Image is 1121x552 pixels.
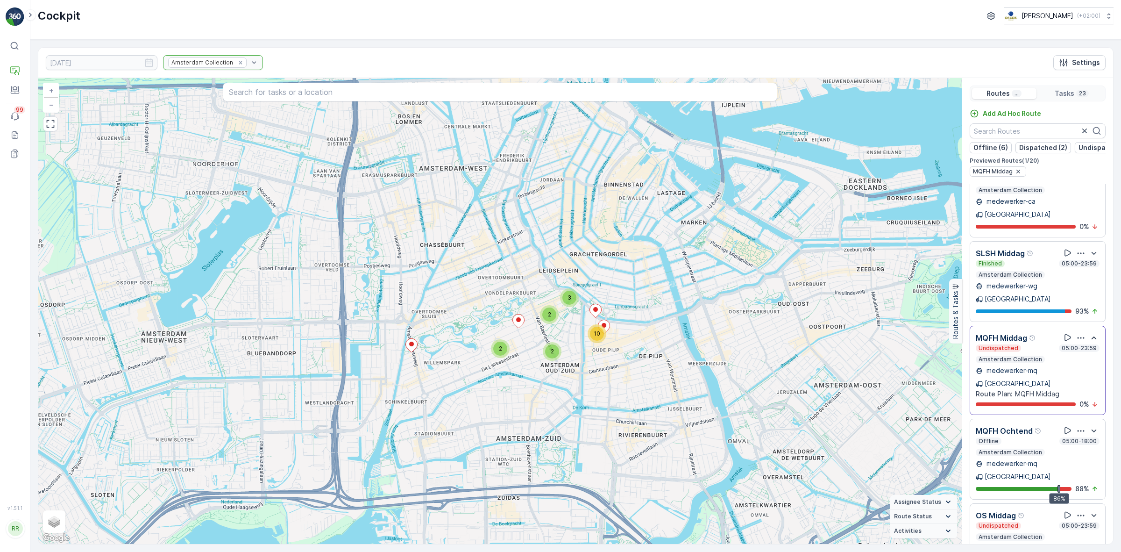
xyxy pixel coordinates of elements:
a: Layers [44,511,64,532]
p: medewerker-mq [985,366,1037,375]
p: [GEOGRAPHIC_DATA] [985,210,1051,219]
p: Tasks [1055,89,1074,98]
p: Settings [1072,58,1100,67]
img: logo [6,7,24,26]
div: 10 [588,324,606,343]
p: Dispatched (2) [1019,143,1067,152]
p: 05:00-23:59 [1061,260,1098,267]
a: Add Ad Hoc Route [970,109,1041,118]
p: Undispatched [978,344,1019,352]
button: Offline (6) [970,142,1012,153]
p: 05:00-23:59 [1061,522,1098,530]
span: 2 [551,348,554,355]
p: 05:00-18:00 [1061,437,1098,445]
div: 2 [540,305,559,324]
p: 93 % [1075,307,1089,316]
p: Routes [986,89,1010,98]
p: [GEOGRAPHIC_DATA] [985,472,1051,481]
p: 0 % [1079,400,1089,409]
div: RR [8,521,23,536]
p: 88 % [1075,484,1089,494]
p: MQFH Ochtend [976,425,1033,437]
span: Activities [894,527,922,535]
span: 2 [548,311,551,318]
p: [PERSON_NAME] [1022,11,1073,21]
p: 23 [1078,90,1087,97]
button: Dispatched (2) [1015,142,1071,153]
p: 05:00-23:59 [1061,344,1098,352]
p: Amsterdam Collection [978,271,1043,279]
p: MQFH Middag [976,332,1027,344]
p: Amsterdam Collection [978,186,1043,194]
p: SLSH Middag [976,248,1025,259]
p: Undispatched [978,522,1019,530]
span: v 1.51.1 [6,505,24,511]
p: Offline (6) [973,143,1008,152]
div: 86% [1050,494,1069,504]
input: Search Routes [970,123,1106,138]
p: 99 [16,106,23,114]
div: Help Tooltip Icon [1027,250,1034,257]
input: Search for tasks or a location [223,83,777,101]
p: Cockpit [38,8,80,23]
p: medewerker-ca [985,197,1036,206]
summary: Assignee Status [890,495,957,509]
p: Route Plan : [976,389,1013,399]
summary: Activities [890,524,957,538]
input: dd/mm/yyyy [46,55,157,70]
p: Previewed Routes ( 1 / 20 ) [970,157,1106,165]
p: MQFH Middag [1015,389,1059,399]
button: Settings [1053,55,1106,70]
a: Zoom In [44,84,58,98]
p: Finished [978,260,1003,267]
p: Amsterdam Collection [978,449,1043,456]
p: Amsterdam Collection [978,356,1043,363]
p: OS Middag [976,510,1016,521]
span: MQFH Middag [973,168,1013,175]
span: Assignee Status [894,498,941,506]
p: ... [1014,90,1020,97]
div: Help Tooltip Icon [1018,512,1025,519]
p: Offline [978,437,1000,445]
p: 0 % [1079,222,1089,231]
img: basis-logo_rgb2x.png [1004,11,1018,21]
p: [GEOGRAPHIC_DATA] [985,379,1051,388]
p: Add Ad Hoc Route [983,109,1041,118]
button: RR [6,513,24,545]
summary: Route Status [890,509,957,524]
a: Zoom Out [44,98,58,112]
img: Google [41,532,71,544]
button: [PERSON_NAME](+02:00) [1004,7,1114,24]
span: 2 [499,345,502,352]
div: 3 [560,288,579,307]
p: medewerker-mq [985,459,1037,468]
div: Help Tooltip Icon [1035,427,1042,435]
p: [GEOGRAPHIC_DATA] [985,294,1051,304]
a: 99 [6,107,24,126]
div: 2 [543,342,561,361]
p: Amsterdam Collection [978,533,1043,541]
a: Open this area in Google Maps (opens a new window) [41,532,71,544]
span: Route Status [894,513,932,520]
span: + [49,86,53,94]
p: medewerker-wg [985,281,1037,291]
div: 2 [491,339,510,358]
span: − [49,100,54,108]
div: Help Tooltip Icon [1029,334,1036,342]
p: Routes & Tasks [951,291,960,339]
span: 10 [594,330,600,337]
span: 3 [568,294,571,301]
p: ( +02:00 ) [1077,12,1100,20]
